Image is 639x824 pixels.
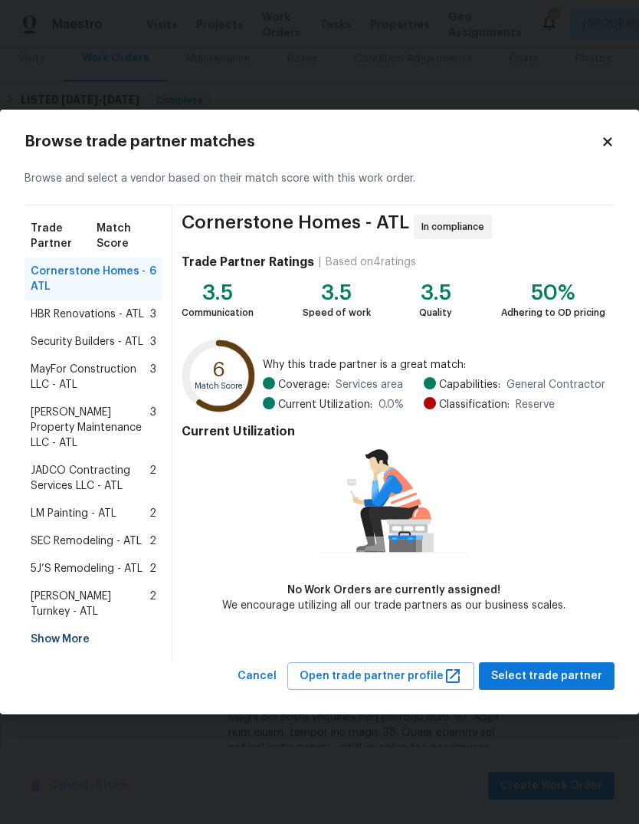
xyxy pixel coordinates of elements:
[501,285,605,300] div: 50%
[287,662,474,691] button: Open trade partner profile
[25,134,601,149] h2: Browse trade partner matches
[516,397,555,412] span: Reserve
[149,506,156,521] span: 2
[336,377,403,392] span: Services area
[326,254,416,270] div: Based on 4 ratings
[263,357,605,373] span: Why this trade partner is a great match:
[303,285,371,300] div: 3.5
[31,362,150,392] span: MayFor Construction LLC - ATL
[31,221,97,251] span: Trade Partner
[278,397,372,412] span: Current Utilization:
[31,334,143,350] span: Security Builders - ATL
[213,359,226,379] text: 6
[150,405,156,451] span: 3
[149,561,156,576] span: 2
[303,305,371,320] div: Speed of work
[506,377,605,392] span: General Contractor
[31,307,144,322] span: HBR Renovations - ATL
[501,305,605,320] div: Adhering to OD pricing
[278,377,329,392] span: Coverage:
[231,662,283,691] button: Cancel
[150,307,156,322] span: 3
[182,424,605,439] h4: Current Utilization
[195,382,244,390] text: Match Score
[421,219,490,235] span: In compliance
[419,285,452,300] div: 3.5
[238,667,277,686] span: Cancel
[97,221,156,251] span: Match Score
[150,362,156,392] span: 3
[479,662,614,691] button: Select trade partner
[150,334,156,350] span: 3
[182,285,254,300] div: 3.5
[31,589,149,619] span: [PERSON_NAME] Turnkey - ATL
[31,463,149,494] span: JADCO Contracting Services LLC - ATL
[182,215,409,239] span: Cornerstone Homes - ATL
[182,254,314,270] h4: Trade Partner Ratings
[31,264,149,294] span: Cornerstone Homes - ATL
[439,377,500,392] span: Capabilities:
[31,533,142,549] span: SEC Remodeling - ATL
[182,305,254,320] div: Communication
[31,405,150,451] span: [PERSON_NAME] Property Maintenance LLC - ATL
[149,589,156,619] span: 2
[149,533,156,549] span: 2
[491,667,602,686] span: Select trade partner
[314,254,326,270] div: |
[378,397,404,412] span: 0.0 %
[439,397,510,412] span: Classification:
[31,506,116,521] span: LM Painting - ATL
[25,625,162,653] div: Show More
[25,153,614,205] div: Browse and select a vendor based on their match score with this work order.
[300,667,462,686] span: Open trade partner profile
[222,583,565,598] div: No Work Orders are currently assigned!
[419,305,452,320] div: Quality
[149,264,156,294] span: 6
[149,463,156,494] span: 2
[222,598,565,613] div: We encourage utilizing all our trade partners as our business scales.
[31,561,143,576] span: 5J’S Remodeling - ATL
